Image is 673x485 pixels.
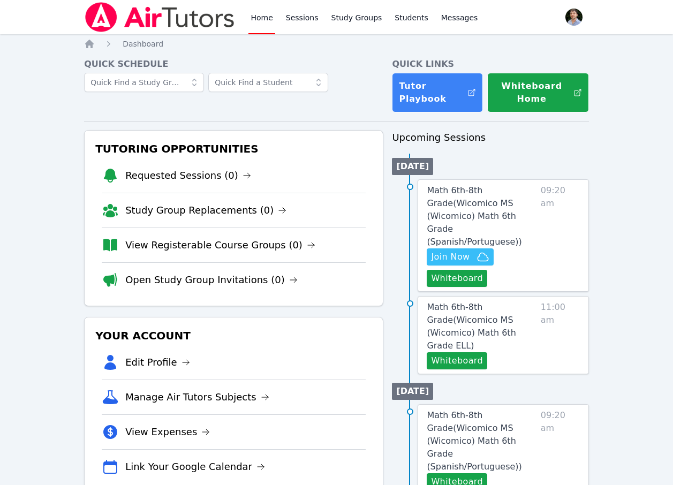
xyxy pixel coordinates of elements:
h3: Tutoring Opportunities [93,139,374,158]
h3: Upcoming Sessions [392,130,589,145]
span: 09:20 am [541,184,580,287]
a: Link Your Google Calendar [125,459,265,474]
a: Open Study Group Invitations (0) [125,272,298,287]
span: Dashboard [123,40,163,48]
span: Messages [441,12,478,23]
li: [DATE] [392,383,433,400]
a: Dashboard [123,39,163,49]
a: View Registerable Course Groups (0) [125,238,315,253]
button: Join Now [427,248,493,266]
img: Air Tutors [84,2,236,32]
a: View Expenses [125,425,210,439]
input: Quick Find a Study Group [84,73,204,92]
a: Requested Sessions (0) [125,168,251,183]
a: Study Group Replacements (0) [125,203,286,218]
li: [DATE] [392,158,433,175]
a: Math 6th-8th Grade(Wicomico MS (Wicomico) Math 6th Grade ELL) [427,301,536,352]
span: 11:00 am [541,301,580,369]
h4: Quick Links [392,58,589,71]
a: Math 6th-8th Grade(Wicomico MS (Wicomico) Math 6th Grade (Spanish/Portuguese)) [427,184,536,248]
span: Math 6th-8th Grade ( Wicomico MS (Wicomico) Math 6th Grade ELL ) [427,302,516,351]
a: Math 6th-8th Grade(Wicomico MS (Wicomico) Math 6th Grade (Spanish/Portuguese)) [427,409,536,473]
nav: Breadcrumb [84,39,589,49]
input: Quick Find a Student [208,73,328,92]
span: Math 6th-8th Grade ( Wicomico MS (Wicomico) Math 6th Grade (Spanish/Portuguese) ) [427,185,521,247]
button: Whiteboard [427,352,487,369]
span: Join Now [431,251,470,263]
button: Whiteboard Home [487,73,589,112]
a: Tutor Playbook [392,73,483,112]
a: Edit Profile [125,355,190,370]
h3: Your Account [93,326,374,345]
h4: Quick Schedule [84,58,383,71]
span: Math 6th-8th Grade ( Wicomico MS (Wicomico) Math 6th Grade (Spanish/Portuguese) ) [427,410,521,472]
a: Manage Air Tutors Subjects [125,390,269,405]
button: Whiteboard [427,270,487,287]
